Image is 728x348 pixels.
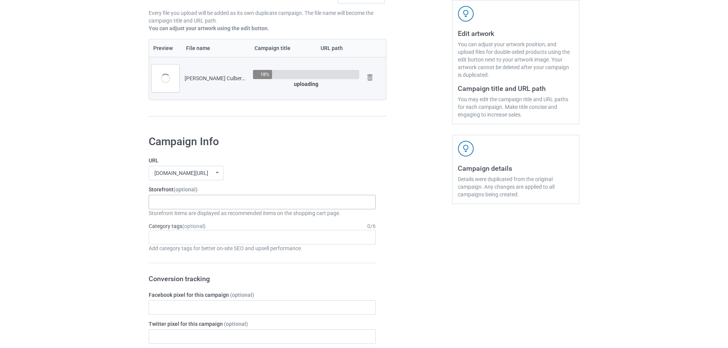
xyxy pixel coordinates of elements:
div: You may edit the campaign title and URL paths for each campaign. Make title concise and engaging ... [458,95,574,118]
span: (optional) [173,186,198,193]
h3: Campaign details [458,164,574,173]
th: Campaign title [250,39,316,57]
div: Storefront items are displayed as recommended items on the shopping cart page. [149,209,376,217]
div: Add category tags for better on-site SEO and upsell performance. [149,244,376,252]
span: (optional) [224,321,248,327]
label: Storefront [149,186,376,193]
label: URL [149,157,376,164]
h1: Campaign Info [149,135,376,149]
img: svg+xml;base64,PD94bWwgdmVyc2lvbj0iMS4wIiBlbmNvZGluZz0iVVRGLTgiPz4KPHN2ZyB3aWR0aD0iNDJweCIgaGVpZ2... [458,141,474,157]
span: (optional) [230,292,254,298]
div: uploading [253,80,359,88]
th: URL path [316,39,362,57]
label: Facebook pixel for this campaign [149,291,376,299]
div: Details were duplicated from the original campaign. Any changes are applied to all campaigns bein... [458,175,574,198]
div: 18% [260,72,269,77]
img: svg+xml;base64,PD94bWwgdmVyc2lvbj0iMS4wIiBlbmNvZGluZz0iVVRGLTgiPz4KPHN2ZyB3aWR0aD0iNDJweCIgaGVpZ2... [458,6,474,22]
img: svg+xml;base64,PD94bWwgdmVyc2lvbj0iMS4wIiBlbmNvZGluZz0iVVRGLTgiPz4KPHN2ZyB3aWR0aD0iMjhweCIgaGVpZ2... [365,72,375,83]
label: Twitter pixel for this campaign [149,320,376,328]
th: Preview [149,39,182,57]
h3: Edit artwork [458,29,574,38]
b: You can adjust your artwork using the edit button. [149,25,269,31]
div: You can adjust your artwork position, and upload files for double-sided products using the edit b... [458,40,574,79]
h3: Conversion tracking [149,274,376,283]
h3: Campaign title and URL path [458,84,574,93]
label: Category tags [149,222,206,230]
th: File name [182,39,250,57]
div: [DOMAIN_NAME][URL] [154,170,208,176]
div: [PERSON_NAME] Culberson1.png [185,74,248,82]
div: 0 / 6 [367,222,376,230]
p: Every file you upload will be added as its own duplicate campaign. The file name will become the ... [149,9,386,24]
span: (optional) [182,223,206,229]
